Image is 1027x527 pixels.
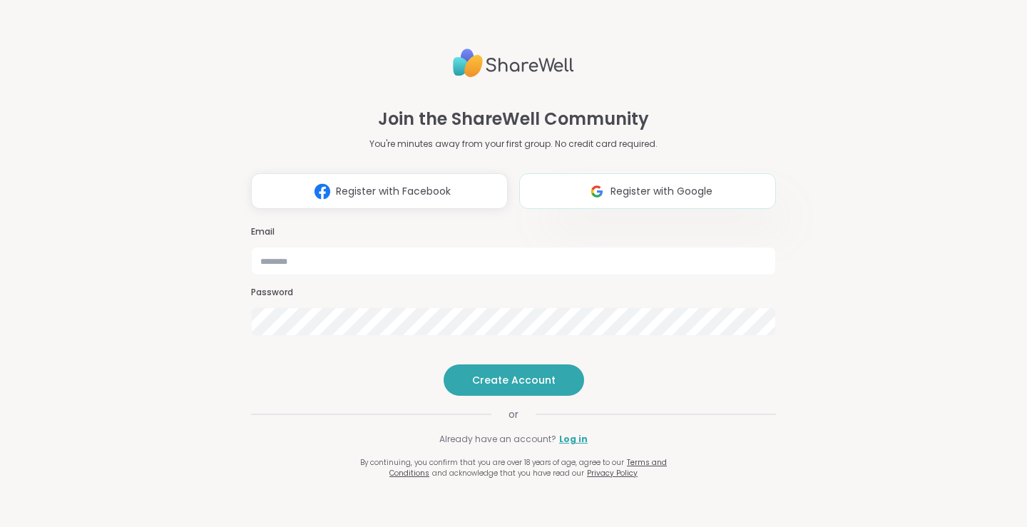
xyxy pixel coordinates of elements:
img: ShareWell Logo [453,43,574,83]
span: Register with Google [610,184,712,199]
h3: Email [251,226,776,238]
span: and acknowledge that you have read our [432,468,584,479]
span: Already have an account? [439,433,556,446]
button: Create Account [444,364,584,396]
span: Register with Facebook [336,184,451,199]
img: ShareWell Logomark [309,178,336,205]
h1: Join the ShareWell Community [378,106,649,132]
span: Create Account [472,373,556,387]
p: You're minutes away from your first group. No credit card required. [369,138,658,150]
a: Privacy Policy [587,468,638,479]
button: Register with Google [519,173,776,209]
a: Log in [559,433,588,446]
img: ShareWell Logomark [583,178,610,205]
a: Terms and Conditions [389,457,667,479]
h3: Password [251,287,776,299]
span: By continuing, you confirm that you are over 18 years of age, agree to our [360,457,624,468]
span: or [491,407,536,421]
button: Register with Facebook [251,173,508,209]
